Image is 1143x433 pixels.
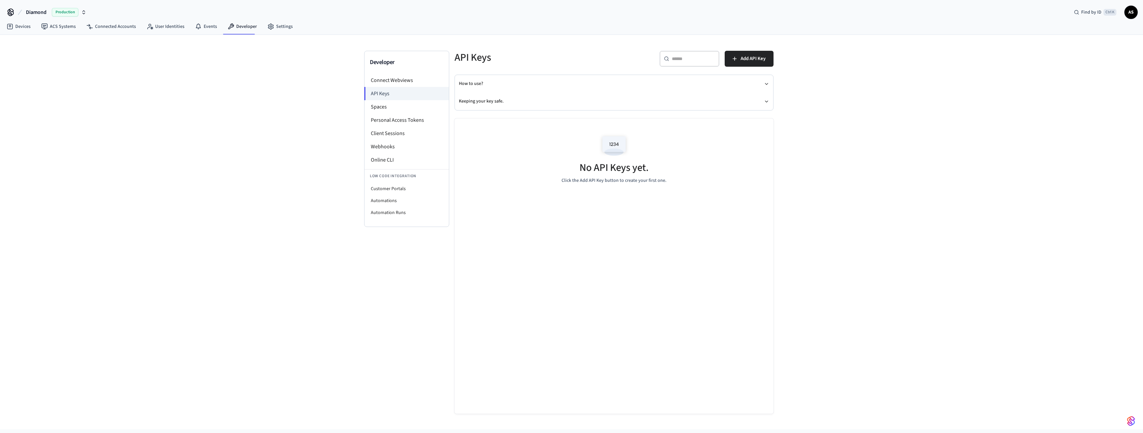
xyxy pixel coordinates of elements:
[579,161,649,175] h5: No API Keys yet.
[364,87,449,100] li: API Keys
[26,8,47,16] span: Diamond
[364,207,449,219] li: Automation Runs
[1127,416,1135,426] img: SeamLogoGradient.69752ec5.svg
[81,21,141,33] a: Connected Accounts
[741,54,766,63] span: Add API Key
[370,58,444,67] h3: Developer
[459,75,769,93] button: How to use?
[52,8,78,17] span: Production
[364,195,449,207] li: Automations
[364,169,449,183] li: Low Code Integration
[364,127,449,140] li: Client Sessions
[364,153,449,167] li: Online CLI
[725,51,774,67] button: Add API Key
[190,21,222,33] a: Events
[364,100,449,113] li: Spaces
[141,21,190,33] a: User Identities
[1125,6,1137,18] span: AS
[562,177,667,184] p: Click the Add API Key button to create your first one.
[1069,6,1122,18] div: Find by IDCtrl K
[262,21,298,33] a: Settings
[1081,9,1101,16] span: Find by ID
[364,74,449,87] li: Connect Webviews
[599,132,629,160] img: Access Codes Empty State
[1,21,36,33] a: Devices
[364,183,449,195] li: Customer Portals
[364,140,449,153] li: Webhooks
[364,113,449,127] li: Personal Access Tokens
[1124,6,1138,19] button: AS
[1103,9,1116,16] span: Ctrl K
[455,51,610,64] h5: API Keys
[459,93,769,110] button: Keeping your key safe.
[36,21,81,33] a: ACS Systems
[222,21,262,33] a: Developer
